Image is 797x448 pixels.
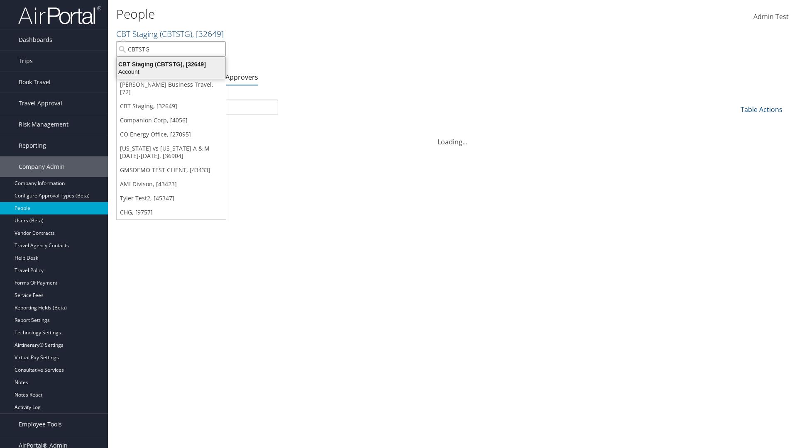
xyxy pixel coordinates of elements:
[19,29,52,50] span: Dashboards
[19,93,62,114] span: Travel Approval
[117,177,226,191] a: AMI Divison, [43423]
[160,28,192,39] span: ( CBTSTG )
[19,414,62,435] span: Employee Tools
[192,28,224,39] span: , [ 32649 ]
[225,73,258,82] a: Approvers
[116,28,224,39] a: CBT Staging
[19,51,33,71] span: Trips
[18,5,101,25] img: airportal-logo.png
[19,135,46,156] span: Reporting
[19,156,65,177] span: Company Admin
[117,41,226,57] input: Search Accounts
[112,61,230,68] div: CBT Staging (CBTSTG), [32649]
[117,113,226,127] a: Companion Corp, [4056]
[753,4,789,30] a: Admin Test
[117,127,226,141] a: CO Energy Office, [27095]
[741,105,782,114] a: Table Actions
[117,78,226,99] a: [PERSON_NAME] Business Travel, [72]
[753,12,789,21] span: Admin Test
[19,114,68,135] span: Risk Management
[117,205,226,219] a: CHG, [9757]
[117,163,226,177] a: GMSDEMO TEST CLIENT, [43433]
[116,127,789,147] div: Loading...
[116,5,565,23] h1: People
[19,72,51,93] span: Book Travel
[117,99,226,113] a: CBT Staging, [32649]
[117,141,226,163] a: [US_STATE] vs [US_STATE] A & M [DATE]-[DATE], [36904]
[117,191,226,205] a: Tyler Test2, [45347]
[112,68,230,75] div: Account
